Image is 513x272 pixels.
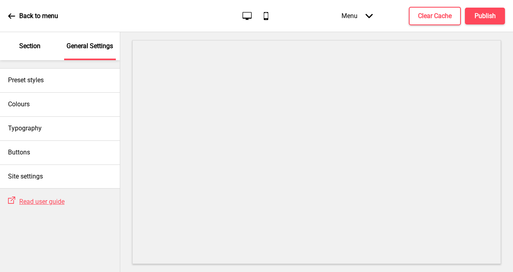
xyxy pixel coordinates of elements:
[19,12,58,20] p: Back to menu
[475,12,496,20] h4: Publish
[67,42,113,51] p: General Settings
[19,42,40,51] p: Section
[418,12,452,20] h4: Clear Cache
[8,148,30,157] h4: Buttons
[8,5,58,27] a: Back to menu
[8,124,42,133] h4: Typography
[8,172,43,181] h4: Site settings
[333,4,381,28] div: Menu
[19,198,65,205] span: Read user guide
[15,198,65,205] a: Read user guide
[409,7,461,25] button: Clear Cache
[8,76,44,85] h4: Preset styles
[8,100,30,109] h4: Colours
[465,8,505,24] button: Publish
